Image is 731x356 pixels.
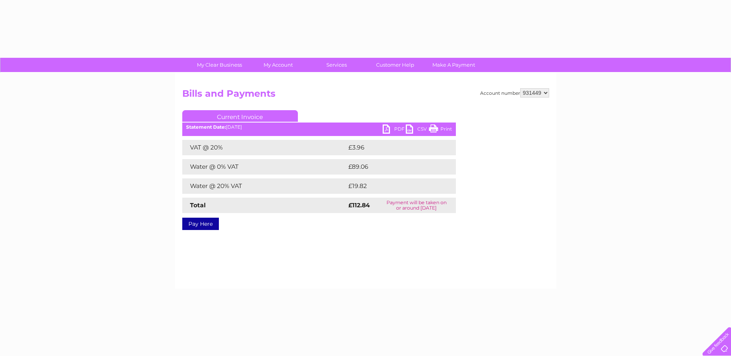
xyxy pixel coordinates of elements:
[348,202,370,209] strong: £112.84
[480,88,549,97] div: Account number
[182,110,298,122] a: Current Invoice
[182,159,346,175] td: Water @ 0% VAT
[422,58,486,72] a: Make A Payment
[190,202,206,209] strong: Total
[182,88,549,103] h2: Bills and Payments
[182,218,219,230] a: Pay Here
[383,124,406,136] a: PDF
[363,58,427,72] a: Customer Help
[182,178,346,194] td: Water @ 20% VAT
[305,58,368,72] a: Services
[186,124,226,130] b: Statement Date:
[377,198,455,213] td: Payment will be taken on or around [DATE]
[429,124,452,136] a: Print
[346,159,441,175] td: £89.06
[346,178,440,194] td: £19.82
[188,58,251,72] a: My Clear Business
[346,140,438,155] td: £3.96
[182,140,346,155] td: VAT @ 20%
[182,124,456,130] div: [DATE]
[406,124,429,136] a: CSV
[246,58,310,72] a: My Account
